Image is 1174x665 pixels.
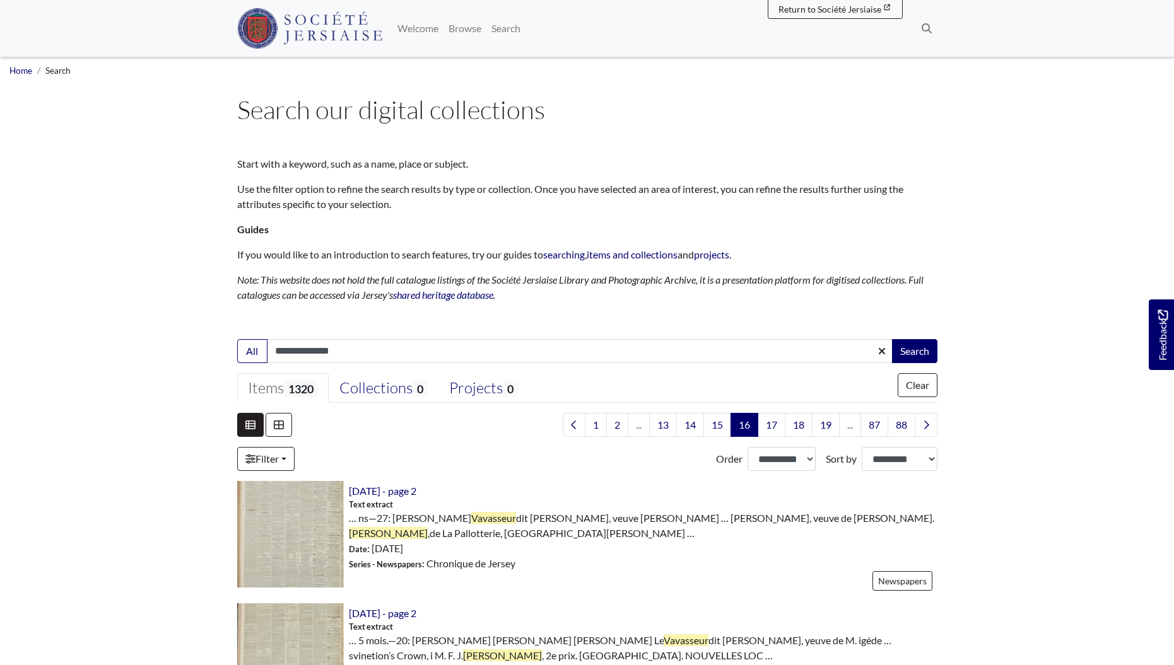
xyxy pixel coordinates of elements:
p: Start with a keyword, such as a name, place or subject. [237,156,937,171]
span: Vavasseur [664,634,708,646]
p: Use the filter option to refine the search results by type or collection. Once you have selected ... [237,182,937,212]
strong: Guides [237,223,269,235]
span: … ns—27: [PERSON_NAME] dit [PERSON_NAME], veuve [PERSON_NAME] … [PERSON_NAME], veuve de [PERSON_N... [349,511,937,541]
input: Enter one or more search terms... [267,339,893,363]
span: 0 [503,380,518,397]
nav: pagination [558,413,937,437]
span: [PERSON_NAME] [463,649,542,661]
a: Newspapers [872,571,932,591]
a: Goto page 87 [860,413,888,437]
a: Search [486,16,525,41]
button: Search [892,339,937,363]
span: Goto page 16 [731,413,758,437]
span: Return to Société Jersiaise [778,4,881,14]
span: 1320 [284,380,318,397]
a: [DATE] - page 2 [349,485,416,497]
a: Goto page 18 [785,413,813,437]
label: Order [716,451,743,466]
a: Previous page [563,413,585,437]
span: 0 [413,380,428,397]
span: Series - Newspapers [349,559,422,569]
a: Home [9,66,32,76]
a: Would you like to provide feedback? [1149,299,1174,370]
span: Feedback [1155,309,1170,361]
a: Goto page 15 [703,413,731,437]
a: Next page [915,413,937,437]
img: 30th November 1892 - page 2 [237,481,344,587]
span: Search [45,66,71,76]
a: Société Jersiaise logo [237,5,383,52]
img: Société Jersiaise [237,8,383,49]
a: Browse [443,16,486,41]
div: Collections [339,379,428,398]
a: projects [694,248,729,260]
a: [DATE] - page 2 [349,607,416,619]
a: Goto page 88 [888,413,915,437]
a: Goto page 1 [585,413,607,437]
a: Welcome [392,16,443,41]
span: Date [349,544,367,554]
a: searching [543,248,585,260]
em: Note: This website does not hold the full catalogue listings of the Société Jersiaise Library and... [237,274,924,301]
button: Clear [898,373,937,397]
a: Goto page 2 [606,413,628,437]
h1: Search our digital collections [237,95,937,125]
span: : Chronique de Jersey [349,556,515,571]
a: Goto page 19 [812,413,840,437]
a: Goto page 17 [758,413,785,437]
span: Text extract [349,621,393,633]
span: [PERSON_NAME] [349,527,428,539]
a: Goto page 13 [649,413,677,437]
button: All [237,339,267,363]
span: : [DATE] [349,541,403,556]
span: Vavasseur [471,512,516,524]
label: Sort by [826,451,857,466]
span: … 5 mois.—20: [PERSON_NAME] [PERSON_NAME] [PERSON_NAME] Le dit [PERSON_NAME], yeuve de M. igéde …... [349,633,937,663]
a: shared heritage database [393,289,493,301]
div: Projects [449,379,518,398]
span: Text extract [349,499,393,511]
a: Goto page 14 [676,413,704,437]
a: items and collections [587,248,678,260]
p: If you would like to an introduction to search features, try our guides to , and . [237,247,937,262]
div: Items [248,379,318,398]
a: Filter [237,447,295,471]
